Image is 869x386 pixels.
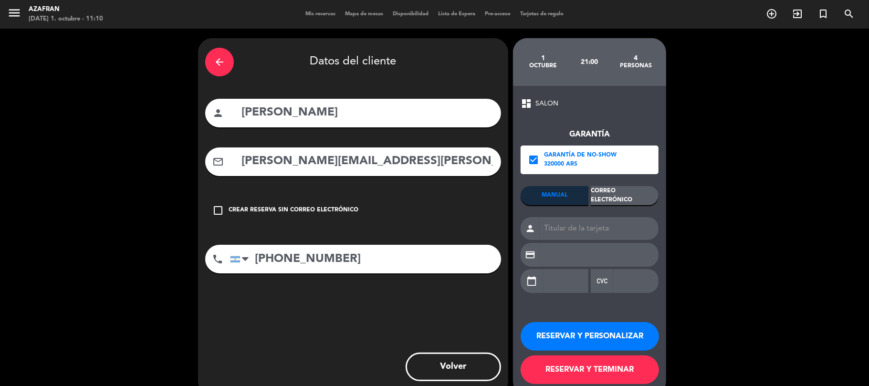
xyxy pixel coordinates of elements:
i: mail_outline [212,156,224,167]
button: RESERVAR Y TERMINAR [521,355,659,384]
div: 4 [613,54,659,62]
i: exit_to_app [792,8,803,20]
input: Email del cliente [241,152,494,171]
div: Argentina: +54 [230,245,252,273]
i: check_box [528,154,539,166]
button: RESERVAR Y PERSONALIZAR [521,322,659,351]
iframe: Secure payment input frame [548,270,583,292]
div: Azafran [29,5,103,14]
div: Garantía [521,128,659,141]
div: 1 [520,54,566,62]
span: SALON [535,98,558,109]
i: phone [212,253,223,265]
input: Nombre del cliente [241,103,494,123]
span: Lista de Espera [433,11,480,17]
button: Volver [406,353,501,381]
div: MANUAL [521,186,588,205]
div: Crear reserva sin correo electrónico [229,206,358,215]
i: person [212,107,224,119]
i: check_box_outline_blank [212,205,224,216]
div: Garantía de no-show [544,151,617,160]
input: Número de teléfono... [230,245,501,273]
iframe: Secure payment input frame [545,243,653,266]
i: arrow_back [214,56,225,68]
i: credit_card [525,250,535,260]
div: 21:00 [566,45,613,79]
div: [DATE] 1. octubre - 11:10 [29,14,103,24]
span: Mapa de mesas [340,11,388,17]
div: Datos del cliente [205,45,501,79]
i: search [843,8,855,20]
div: Correo Electrónico [591,186,659,205]
span: dashboard [521,98,532,109]
i: turned_in_not [817,8,829,20]
button: menu [7,6,21,23]
span: Tarjetas de regalo [515,11,568,17]
span: Mis reservas [301,11,340,17]
div: personas [613,62,659,70]
input: Titular de la tarjeta [540,217,659,240]
span: Pre-acceso [480,11,515,17]
div: octubre [520,62,566,70]
div: 320000 ARS [544,160,617,169]
i: add_circle_outline [766,8,777,20]
span: Disponibilidad [388,11,433,17]
i: menu [7,6,21,20]
i: person [525,223,535,234]
iframe: Secure payment input frame [618,270,653,292]
i: calendar_today [527,276,537,286]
